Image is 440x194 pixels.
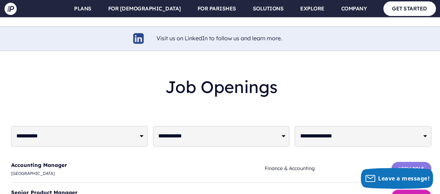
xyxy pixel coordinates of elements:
span: Finance & Accounting [265,164,391,173]
button: Leave a message! [361,168,433,189]
h2: Job Openings [11,71,431,102]
a: Visit us on LinkedIn to follow us and learn more. [156,35,282,42]
span: Leave a message! [378,175,430,182]
img: linkedin-logo [132,32,145,45]
a: GET STARTED [383,1,436,16]
span: [GEOGRAPHIC_DATA] [11,170,265,177]
a: Accounting Manager [11,162,67,168]
button: View Role [391,162,431,176]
